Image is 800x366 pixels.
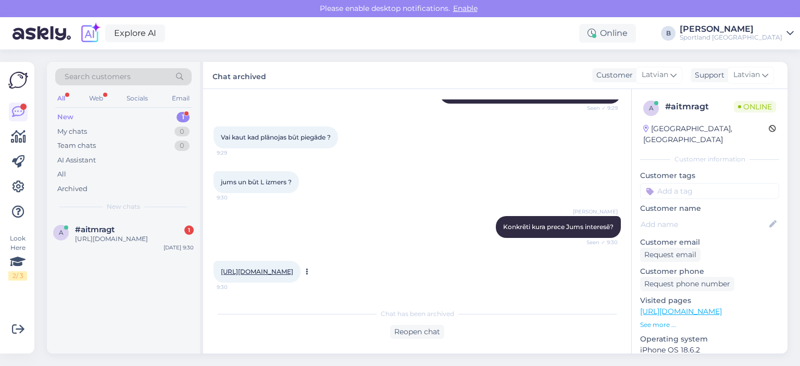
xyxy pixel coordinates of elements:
[184,225,194,235] div: 1
[573,208,618,216] span: [PERSON_NAME]
[57,127,87,137] div: My chats
[75,234,194,244] div: [URL][DOMAIN_NAME]
[87,92,105,105] div: Web
[177,112,190,122] div: 1
[640,248,701,262] div: Request email
[57,169,66,180] div: All
[8,70,28,90] img: Askly Logo
[217,149,256,157] span: 9:29
[643,123,769,145] div: [GEOGRAPHIC_DATA], [GEOGRAPHIC_DATA]
[640,266,779,277] p: Customer phone
[503,223,614,231] span: Konkrēti kura prece Jums interesē?
[640,277,734,291] div: Request phone number
[65,71,131,82] span: Search customers
[174,127,190,137] div: 0
[640,170,779,181] p: Customer tags
[57,184,87,194] div: Archived
[79,22,101,44] img: explore-ai
[221,268,293,275] a: [URL][DOMAIN_NAME]
[640,334,779,345] p: Operating system
[221,133,331,141] span: Vai kaut kad plānojas būt piegāde ?
[640,183,779,199] input: Add a tag
[640,295,779,306] p: Visited pages
[640,155,779,164] div: Customer information
[105,24,165,42] a: Explore AI
[640,307,722,316] a: [URL][DOMAIN_NAME]
[390,325,444,339] div: Reopen chat
[665,100,734,113] div: # aitmragt
[221,178,292,186] span: jums un būt L izmers ?
[57,112,73,122] div: New
[641,219,767,230] input: Add name
[213,68,266,82] label: Chat archived
[640,345,779,356] p: iPhone OS 18.6.2
[680,25,782,33] div: [PERSON_NAME]
[579,104,618,112] span: Seen ✓ 9:29
[640,203,779,214] p: Customer name
[381,309,454,319] span: Chat has been archived
[733,69,760,81] span: Latvian
[592,70,633,81] div: Customer
[75,225,115,234] span: #aitmragt
[57,155,96,166] div: AI Assistant
[734,101,776,112] span: Online
[217,194,256,201] span: 9:30
[174,141,190,151] div: 0
[649,104,654,112] span: a
[217,283,256,291] span: 9:30
[57,141,96,151] div: Team chats
[680,25,794,42] a: [PERSON_NAME]Sportland [GEOGRAPHIC_DATA]
[107,202,140,211] span: New chats
[450,4,481,13] span: Enable
[124,92,150,105] div: Socials
[8,234,27,281] div: Look Here
[661,26,676,41] div: B
[170,92,192,105] div: Email
[680,33,782,42] div: Sportland [GEOGRAPHIC_DATA]
[164,244,194,251] div: [DATE] 9:30
[59,229,64,236] span: a
[691,70,724,81] div: Support
[579,238,618,246] span: Seen ✓ 9:30
[642,69,668,81] span: Latvian
[640,237,779,248] p: Customer email
[640,320,779,330] p: See more ...
[579,24,636,43] div: Online
[55,92,67,105] div: All
[8,271,27,281] div: 2 / 3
